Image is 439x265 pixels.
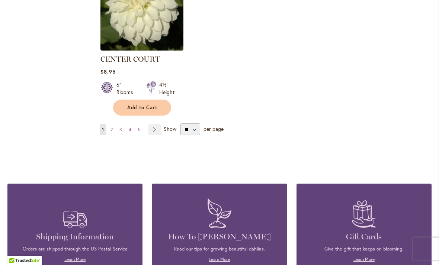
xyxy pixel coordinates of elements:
span: per page [204,125,224,132]
span: $8.95 [100,68,116,75]
iframe: Launch Accessibility Center [6,239,26,259]
div: 6" Blooms [116,81,137,96]
a: 2 [109,124,115,135]
span: 1 [102,127,104,132]
span: Show [164,125,176,132]
a: 4 [127,124,133,135]
h4: Shipping Information [19,232,131,242]
span: 3 [119,127,122,132]
a: 3 [118,124,124,135]
p: Read our tips for growing beautiful dahlias. [163,246,276,252]
span: 5 [138,127,141,132]
a: Learn More [209,256,230,262]
p: Give the gift that keeps on blooming. [308,246,420,252]
h4: Gift Cards [308,232,420,242]
span: Add to Cart [127,104,158,111]
h4: How To [PERSON_NAME] [163,232,276,242]
a: 5 [136,124,142,135]
a: CENTER COURT [100,55,160,64]
span: 4 [129,127,131,132]
a: Learn More [64,256,86,262]
span: 2 [110,127,113,132]
a: CENTER COURT [100,45,183,52]
div: 4½' Height [159,81,174,96]
a: Learn More [353,256,375,262]
p: Orders are shipped through the US Postal Service [19,246,131,252]
button: Add to Cart [113,100,171,116]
